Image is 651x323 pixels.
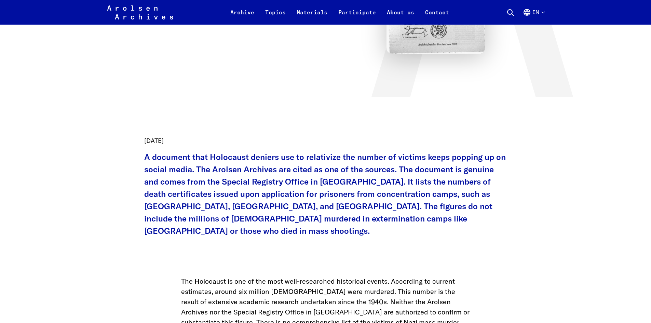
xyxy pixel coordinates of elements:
a: Topics [260,8,291,25]
a: Participate [333,8,381,25]
a: Materials [291,8,333,25]
a: About us [381,8,420,25]
time: [DATE] [144,137,164,145]
p: A document that Holocaust deniers use to relativize the number of victims keeps popping up on soc... [144,151,507,237]
a: Contact [420,8,455,25]
button: English, language selection [523,8,544,25]
nav: Primary [225,4,455,21]
a: Archive [225,8,260,25]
